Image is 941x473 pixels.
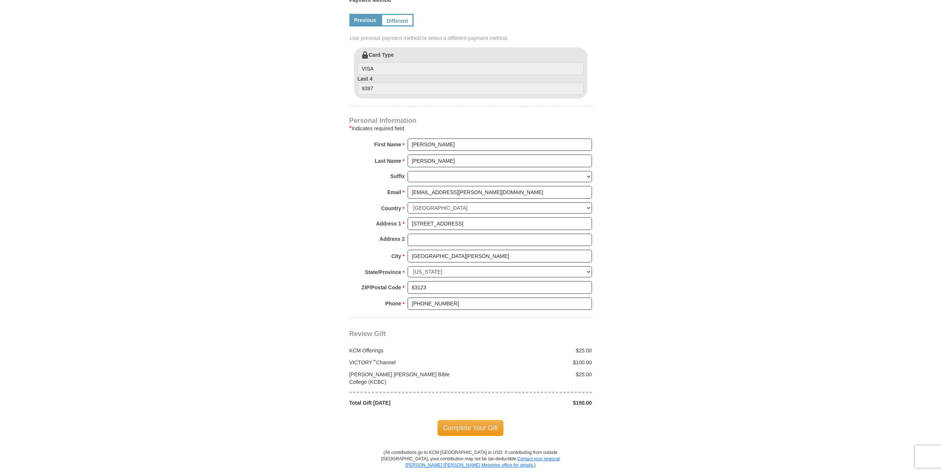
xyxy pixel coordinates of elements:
div: [PERSON_NAME] [PERSON_NAME] Bible College (KCBC) [345,371,471,386]
label: Last 4 [358,75,584,95]
strong: First Name [374,139,401,150]
strong: Address 1 [376,218,401,229]
span: Review Gift [349,330,386,337]
div: Total Gift [DATE] [345,399,471,407]
div: $100.00 [471,359,596,366]
span: Use previous payment method or select a different payment method. [350,34,593,42]
div: $25.00 [471,371,596,386]
strong: Country [381,203,401,214]
strong: Phone [385,298,401,309]
strong: State/Province [365,267,401,277]
span: Complete Your Gift [437,420,504,436]
strong: Last Name [375,156,401,166]
div: KCM Offerings [345,347,471,354]
a: Different [381,14,414,27]
a: Previous [349,14,381,27]
a: Contact your regional [PERSON_NAME] [PERSON_NAME] Ministries office for details. [405,456,560,468]
strong: Address 2 [380,234,405,244]
strong: ZIP/Postal Code [361,282,401,293]
sup: ™ [372,359,376,363]
strong: Email [387,187,401,197]
strong: City [391,251,401,261]
input: Last 4 [358,83,584,95]
input: Card Type [358,62,584,75]
div: Indicates required field [349,124,592,133]
label: Card Type [358,51,584,75]
div: $25.00 [471,347,596,354]
div: $150.00 [471,399,596,407]
div: VICTORY Channel [345,359,471,366]
h4: Personal Information [349,118,592,124]
strong: Suffix [390,171,405,181]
